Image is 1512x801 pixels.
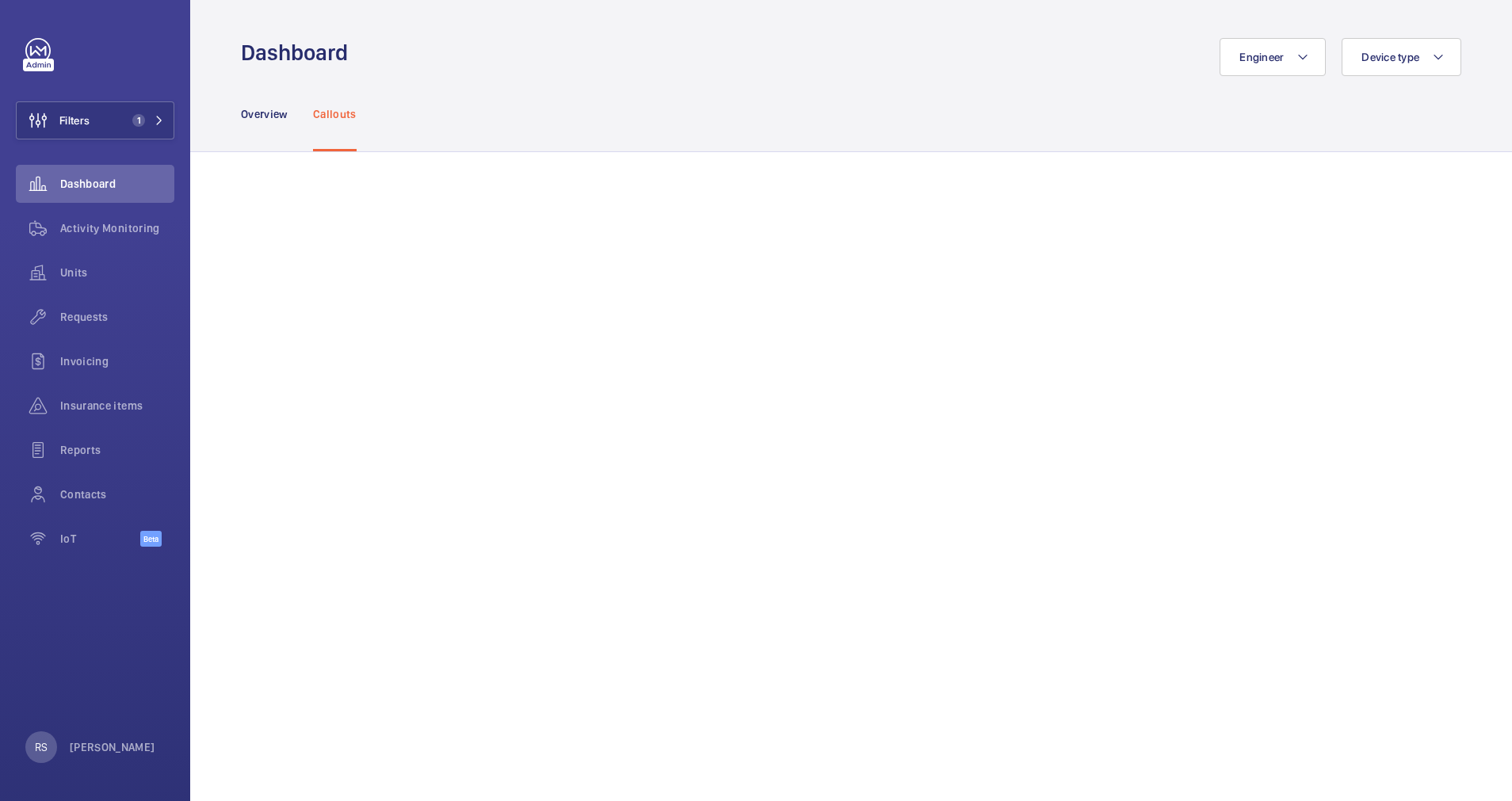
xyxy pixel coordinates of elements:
span: Units [60,265,174,280]
span: Engineer [1239,51,1284,63]
button: Device type [1342,38,1461,76]
p: Overview [241,106,288,122]
p: Callouts [313,106,357,122]
p: [PERSON_NAME] [70,739,155,755]
span: Filters [59,113,90,128]
p: RS [35,739,48,755]
span: Contacts [60,486,174,502]
span: Activity Monitoring [60,220,174,236]
span: Dashboard [60,176,174,192]
span: Invoicing [60,353,174,369]
button: Filters1 [16,101,174,139]
button: Engineer [1220,38,1326,76]
span: Requests [60,309,174,325]
span: 1 [132,114,145,127]
span: Device type [1361,51,1419,63]
span: Beta [140,531,162,547]
span: Reports [60,442,174,458]
h1: Dashboard [241,38,357,67]
span: IoT [60,531,140,547]
span: Insurance items [60,398,174,414]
